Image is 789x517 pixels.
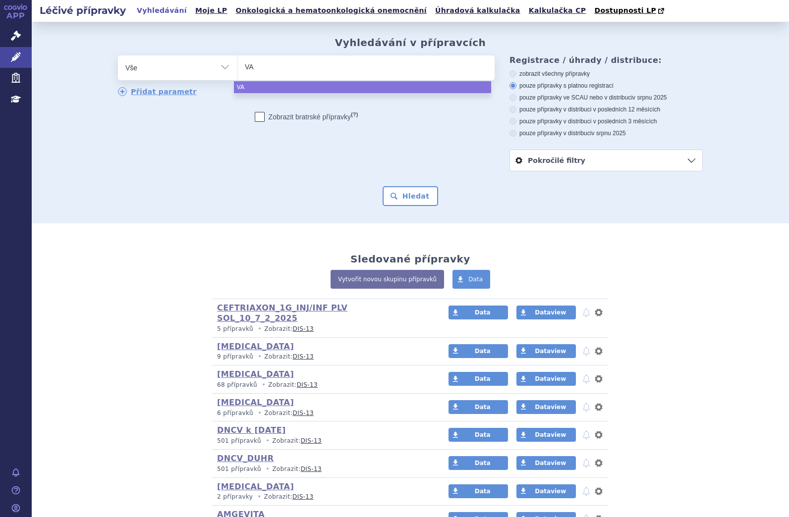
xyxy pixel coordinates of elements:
a: Data [452,270,490,289]
a: CEFTRIAXON_1G_INJ/INF PLV SOL_10_7_2_2025 [217,303,347,323]
a: Moje LP [192,4,230,17]
button: notifikace [581,429,591,441]
span: 9 přípravků [217,353,253,360]
a: Pokročilé filtry [510,150,702,171]
a: [MEDICAL_DATA] [217,398,294,407]
a: DIS-13 [293,410,314,416]
a: Dataview [516,344,576,358]
button: nastavení [594,429,604,441]
a: Úhradová kalkulačka [432,4,523,17]
span: Data [475,375,491,382]
p: Zobrazit: [217,381,430,389]
a: [MEDICAL_DATA] [217,369,294,379]
a: Vyhledávání [134,4,190,17]
span: Dataview [535,309,566,316]
span: Dataview [535,431,566,438]
button: nastavení [594,401,604,413]
span: Dostupnosti LP [594,6,656,14]
a: [MEDICAL_DATA] [217,482,294,491]
span: 501 přípravků [217,437,261,444]
span: Dataview [535,348,566,355]
span: Dataview [535,488,566,495]
a: [MEDICAL_DATA] [217,342,294,351]
h2: Vyhledávání v přípravcích [335,37,486,49]
a: Vytvořit novou skupinu přípravků [331,270,444,289]
label: pouze přípravky v distribuci v posledních 12 měsících [509,105,703,113]
i: • [259,381,268,389]
span: Dataview [535,404,566,411]
a: Data [449,344,508,358]
a: DIS-13 [293,325,314,332]
a: Přidat parametr [118,87,197,96]
button: notifikace [581,373,591,385]
a: DNCV k [DATE] [217,425,286,435]
span: 6 přípravků [217,410,253,416]
a: Data [449,400,508,414]
a: DIS-13 [293,353,314,360]
a: Data [449,484,508,498]
h3: Registrace / úhrady / distribuce: [509,55,703,65]
a: DIS-13 [301,437,322,444]
span: 501 přípravků [217,465,261,472]
p: Zobrazit: [217,493,430,501]
label: zobrazit všechny přípravky [509,70,703,78]
li: VA [234,81,491,93]
a: Dataview [516,428,576,442]
a: Dataview [516,372,576,386]
span: 2 přípravky [217,493,253,500]
a: Data [449,456,508,470]
button: notifikace [581,401,591,413]
span: Data [475,488,491,495]
span: v srpnu 2025 [632,94,667,101]
button: nastavení [594,307,604,318]
a: DIS-13 [297,381,318,388]
a: Onkologická a hematoonkologická onemocnění [232,4,430,17]
a: Dataview [516,400,576,414]
button: notifikace [581,457,591,469]
p: Zobrazit: [217,437,430,445]
label: pouze přípravky s platnou registrací [509,82,703,90]
a: Dataview [516,484,576,498]
label: Zobrazit bratrské přípravky [255,112,358,122]
a: DNCV_DUHR [217,454,274,463]
span: Dataview [535,460,566,466]
span: 5 přípravků [217,325,253,332]
a: Dostupnosti LP [591,4,669,18]
h2: Sledované přípravky [350,253,470,265]
button: nastavení [594,373,604,385]
a: Data [449,306,508,319]
label: pouze přípravky ve SCAU nebo v distribuci [509,94,703,102]
button: nastavení [594,485,604,497]
button: notifikace [581,345,591,357]
a: DIS-13 [301,465,322,472]
abbr: (?) [351,111,358,118]
i: • [255,325,264,333]
i: • [255,353,264,361]
span: Dataview [535,375,566,382]
a: Data [449,428,508,442]
h2: Léčivé přípravky [32,3,134,17]
span: v srpnu 2025 [591,130,625,137]
span: Data [475,404,491,411]
span: Data [475,431,491,438]
button: nastavení [594,345,604,357]
i: • [255,493,264,501]
button: notifikace [581,485,591,497]
p: Zobrazit: [217,465,430,473]
a: Data [449,372,508,386]
a: DIS-13 [292,493,313,500]
a: Dataview [516,306,576,319]
label: pouze přípravky v distribuci v posledních 3 měsících [509,117,703,125]
a: Dataview [516,456,576,470]
span: Data [475,309,491,316]
i: • [263,437,272,445]
p: Zobrazit: [217,409,430,417]
button: nastavení [594,457,604,469]
i: • [255,409,264,417]
span: 68 přípravků [217,381,257,388]
i: • [263,465,272,473]
a: Kalkulačka CP [526,4,589,17]
p: Zobrazit: [217,325,430,333]
button: Hledat [383,186,439,206]
span: Data [468,276,483,283]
